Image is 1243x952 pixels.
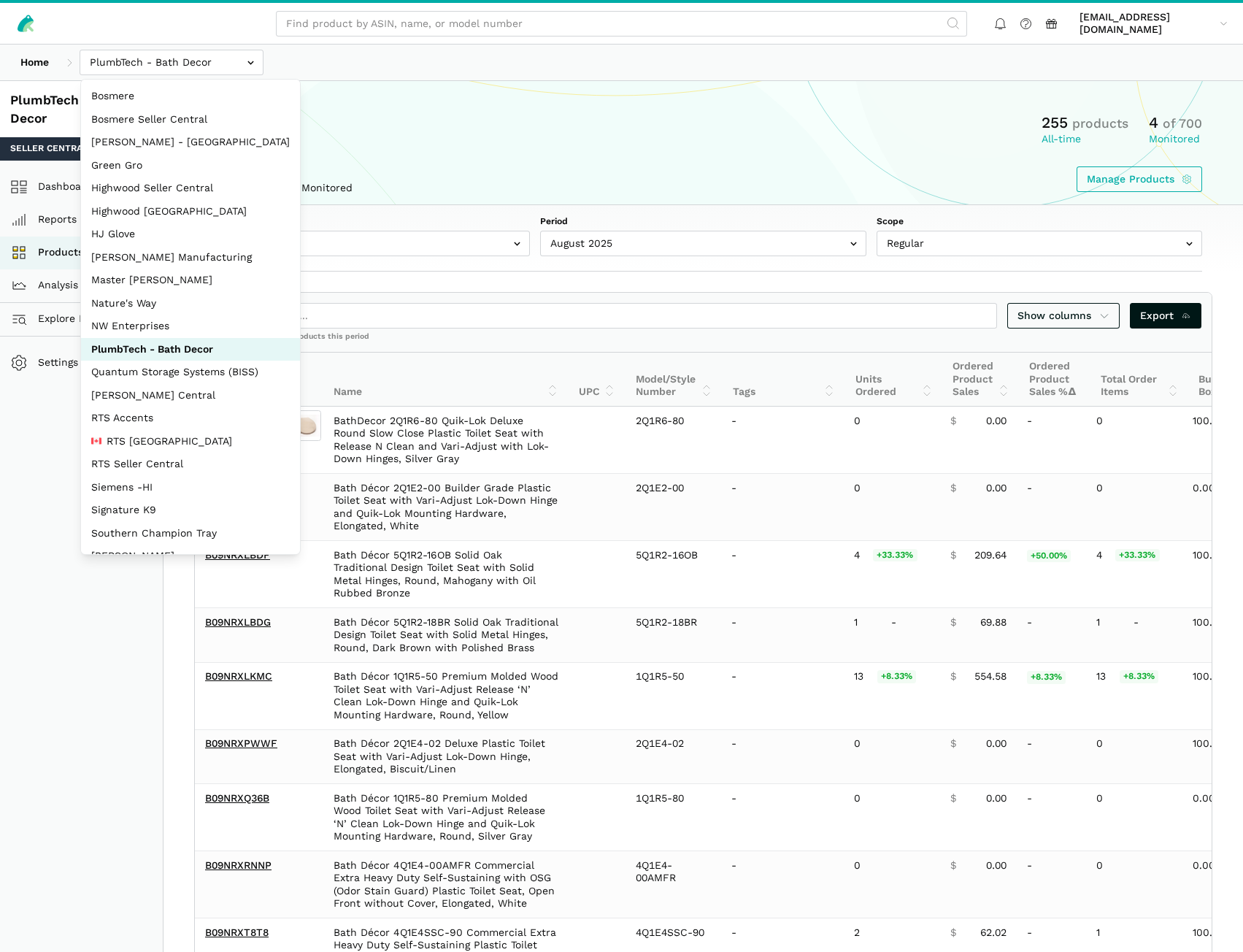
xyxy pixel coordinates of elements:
[1130,303,1202,329] a: Export
[81,85,300,108] button: Bosmere
[950,549,956,562] span: $
[1017,407,1087,474] td: -
[81,476,300,499] button: Siemens -HI
[1086,851,1182,918] td: 0
[323,729,569,784] td: Bath Décor 2Q1E4-02 Deluxe Plastic Toilet Seat with Vari-Adjust Lok-Down Hinge, Elongated, Biscui...
[10,50,59,75] a: Home
[1027,671,1066,684] span: +8.33%
[81,131,300,154] button: [PERSON_NAME] - [GEOGRAPHIC_DATA]
[942,353,1019,407] th: Ordered Product Sales: activate to sort column ascending
[81,453,300,476] button: RTS Seller Central
[1080,11,1215,37] span: [EMAIL_ADDRESS][DOMAIN_NAME]
[845,353,943,407] th: Units Ordered: activate to sort column ascending
[950,792,956,805] span: $
[1019,353,1090,407] th: Ordered Product Sales %Δ
[1096,549,1103,562] span: 4
[81,223,300,246] button: HJ Glove
[1007,303,1120,329] a: Show columns
[1086,784,1182,851] td: 0
[854,616,930,629] span: -
[721,662,844,729] td: -
[81,292,300,315] button: Nature's Way
[81,384,300,407] button: [PERSON_NAME] Central
[721,608,844,663] td: -
[1072,116,1128,131] span: products
[205,792,269,804] a: B09NRXQ36B
[1163,116,1202,131] span: of 700
[723,353,845,407] th: Tags: activate to sort column ascending
[1120,670,1159,683] span: +8.33%
[1086,729,1182,784] td: 0
[81,315,300,338] button: NW Enterprises
[844,784,940,851] td: 0
[80,50,263,75] input: PlumbTech - Bath Decor
[721,729,844,784] td: -
[626,407,721,474] td: 2Q1R6-80
[1017,608,1087,663] td: -
[205,926,269,938] a: B09NRXT8T8
[1096,616,1172,629] span: -
[81,200,300,223] button: Highwood [GEOGRAPHIC_DATA]
[1096,616,1100,629] span: 1
[950,926,956,940] span: $
[81,154,300,177] button: Green Gro
[844,474,940,541] td: 0
[323,784,569,851] td: Bath Décor 1Q1R5-80 Premium Molded Wood Toilet Seat with Vari-Adjust Release ‘N’ Clean Lok-Down H...
[81,361,300,384] button: Quantum Storage Systems (BISS)
[323,353,569,407] th: Name: activate to sort column ascending
[1017,729,1087,784] td: -
[205,737,277,749] a: B09NRXPWWF
[1086,407,1182,474] td: 0
[10,91,153,127] div: PlumbTech - Bath Decor
[986,792,1007,805] span: 0.00
[15,310,102,328] span: Explore Data
[81,430,300,453] button: RTS [GEOGRAPHIC_DATA]
[10,142,88,156] span: Seller Central
[81,108,300,131] button: Bosmere Seller Central
[204,215,530,229] label: Range
[1017,308,1109,323] span: Show columns
[844,729,940,784] td: 0
[877,215,1202,229] label: Scope
[81,499,300,522] button: Signature K9
[626,784,721,851] td: 1Q1R5-80
[1090,353,1188,407] th: Total Order Items: activate to sort column ascending
[844,407,940,474] td: 0
[276,11,967,37] input: Find product by ASIN, name, or model number
[986,737,1007,751] span: 0.00
[626,729,721,784] td: 2Q1E4-02
[950,482,956,495] span: $
[844,851,940,918] td: 0
[569,353,626,407] th: UPC: activate to sort column ascending
[81,269,300,292] button: Master [PERSON_NAME]
[1115,549,1160,562] span: +33.33%
[291,172,363,205] a: Monitored
[1042,133,1128,146] div: All-time
[721,541,844,608] td: -
[81,522,300,545] button: Southern Champion Tray
[81,545,300,568] button: [PERSON_NAME]
[626,353,723,407] th: Model/Style Number: activate to sort column ascending
[1027,550,1071,563] span: +50.00%
[323,662,569,729] td: Bath Décor 1Q1R5-50 Premium Molded Wood Toilet Seat with Vari-Adjust Release ‘N’ Clean Lok-Down H...
[950,670,956,683] span: $
[980,616,1007,629] span: 69.88
[1149,113,1158,131] span: 4
[195,331,1212,352] div: Showing 1 to 25 of 255 products this period
[721,407,844,474] td: -
[81,338,300,361] button: PlumbTech - Bath Decor
[626,474,721,541] td: 2Q1E2-00
[205,303,997,329] input: Search products...
[1017,784,1087,851] td: -
[323,851,569,918] td: Bath Décor 4Q1E4-00AMFR Commercial Extra Heavy Duty Self-Sustaining with OSG (Odor Stain Guard) P...
[721,474,844,541] td: -
[974,670,1007,683] span: 554.58
[1086,474,1182,541] td: 0
[1042,113,1068,131] span: 255
[1149,133,1202,146] div: Monitored
[290,410,321,441] img: BathDecor 2Q1R6-80 Quik-Lok Deluxe Round Slow Close Plastic Toilet Seat with Release N Clean and ...
[986,482,1007,495] span: 0.00
[986,415,1007,428] span: 0.00
[205,670,272,682] a: B09NRXLKMC
[205,549,270,561] a: B09NRXLBDF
